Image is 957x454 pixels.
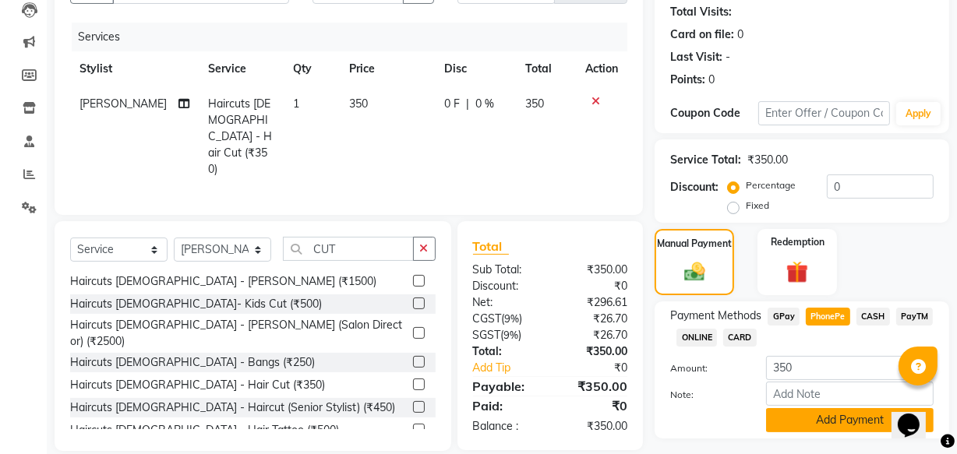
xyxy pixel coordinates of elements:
[896,308,934,326] span: PayTM
[283,237,414,261] input: Search or Scan
[670,72,705,88] div: Points:
[659,388,754,402] label: Note:
[670,49,722,65] div: Last Visit:
[505,312,520,325] span: 9%
[746,178,796,192] label: Percentage
[70,377,325,393] div: Haircuts [DEMOGRAPHIC_DATA] - Hair Cut (₹350)
[340,51,436,86] th: Price
[461,294,550,311] div: Net:
[516,51,576,86] th: Total
[657,237,732,251] label: Manual Payment
[461,396,550,415] div: Paid:
[466,96,469,112] span: |
[670,179,719,195] div: Discount:
[525,97,544,111] span: 350
[70,422,339,438] div: Haircuts [DEMOGRAPHIC_DATA] - Hair Tattoo (₹500)
[550,377,639,396] div: ₹350.00
[475,96,494,112] span: 0 %
[768,308,800,326] span: GPay
[723,329,757,347] span: CARD
[461,278,550,294] div: Discount:
[550,278,639,294] div: ₹0
[72,23,639,51] div: Services
[670,152,741,168] div: Service Total:
[70,317,407,350] div: Haircuts [DEMOGRAPHIC_DATA] - [PERSON_NAME] (Salon Director) (₹2500)
[771,235,825,249] label: Redemption
[473,311,502,326] span: CGST
[676,329,717,347] span: ONLINE
[892,392,941,438] iframe: chat widget
[670,105,758,121] div: Coupon Code
[461,360,565,376] a: Add Tip
[473,328,501,342] span: SGST
[806,308,850,326] span: PhonePe
[550,418,639,435] div: ₹350.00
[779,259,815,286] img: _gift.svg
[199,51,283,86] th: Service
[461,311,550,327] div: ( )
[766,408,934,432] button: Add Payment
[461,418,550,435] div: Balance :
[737,26,743,43] div: 0
[461,377,550,396] div: Payable:
[70,399,395,416] div: Haircuts [DEMOGRAPHIC_DATA] - Haircut (Senior Stylist) (₹450)
[758,101,890,125] input: Enter Offer / Coupon Code
[565,360,639,376] div: ₹0
[208,97,272,176] span: Haircuts [DEMOGRAPHIC_DATA] - Hair Cut (₹350)
[766,382,934,406] input: Add Note
[444,96,460,112] span: 0 F
[550,396,639,415] div: ₹0
[766,356,934,380] input: Amount
[550,311,639,327] div: ₹26.70
[70,296,322,312] div: Haircuts [DEMOGRAPHIC_DATA]- Kids Cut (₹500)
[293,97,299,111] span: 1
[670,26,734,43] div: Card on file:
[70,273,376,290] div: Haircuts [DEMOGRAPHIC_DATA] - [PERSON_NAME] (₹1500)
[461,343,550,360] div: Total:
[461,327,550,343] div: ( )
[70,51,199,86] th: Stylist
[550,294,639,311] div: ₹296.61
[726,49,730,65] div: -
[678,260,712,284] img: _cash.svg
[550,343,639,360] div: ₹350.00
[856,308,890,326] span: CASH
[461,262,550,278] div: Sub Total:
[550,327,639,343] div: ₹26.70
[747,152,788,168] div: ₹350.00
[504,329,519,341] span: 9%
[708,72,715,88] div: 0
[79,97,167,111] span: [PERSON_NAME]
[550,262,639,278] div: ₹350.00
[473,238,509,255] span: Total
[576,51,627,86] th: Action
[284,51,340,86] th: Qty
[70,354,315,371] div: Haircuts [DEMOGRAPHIC_DATA] - Bangs (₹250)
[670,308,761,324] span: Payment Methods
[670,4,732,20] div: Total Visits:
[349,97,368,111] span: 350
[435,51,516,86] th: Disc
[659,361,754,375] label: Amount:
[896,102,941,125] button: Apply
[746,199,769,213] label: Fixed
